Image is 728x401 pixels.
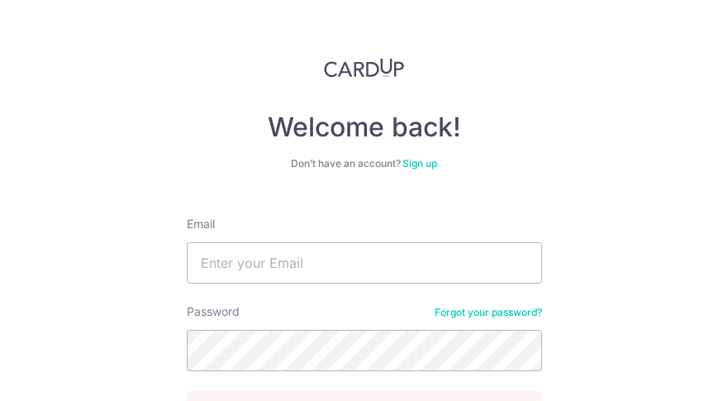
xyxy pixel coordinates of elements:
a: Sign up [402,157,437,169]
div: Don’t have an account? [187,157,542,170]
a: Forgot your password? [435,306,542,319]
label: Email [187,216,215,232]
h4: Welcome back! [187,111,542,144]
input: Enter your Email [187,242,542,284]
img: CardUp Logo [324,58,405,78]
label: Password [187,303,240,320]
